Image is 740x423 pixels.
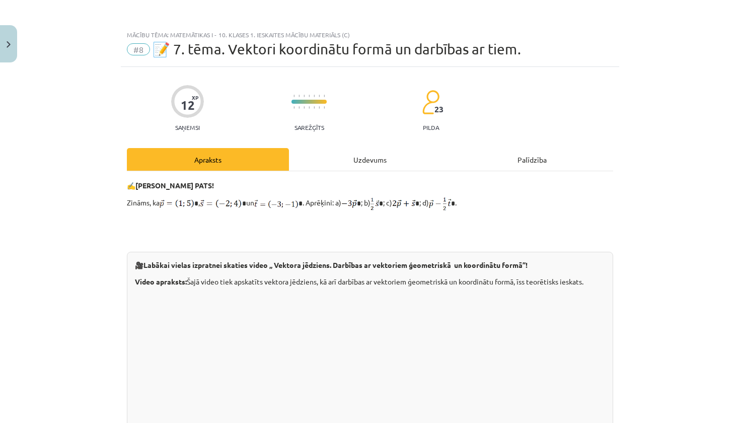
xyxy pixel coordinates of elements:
img: icon-short-line-57e1e144782c952c97e751825c79c345078a6d821885a25fce030b3d8c18986b.svg [304,95,305,97]
b: Video apraksts: [135,277,187,286]
img: icon-short-line-57e1e144782c952c97e751825c79c345078a6d821885a25fce030b3d8c18986b.svg [299,106,300,109]
img: icon-short-line-57e1e144782c952c97e751825c79c345078a6d821885a25fce030b3d8c18986b.svg [293,106,294,109]
img: icon-short-line-57e1e144782c952c97e751825c79c345078a6d821885a25fce030b3d8c18986b.svg [314,106,315,109]
span: logrīks image [160,200,198,207]
p: Zināms, ka , un . Aprēķini: a) ; b) ; c) ; d) . [127,197,613,210]
img: icon-short-line-57e1e144782c952c97e751825c79c345078a6d821885a25fce030b3d8c18986b.svg [319,95,320,97]
span: XP [192,95,198,100]
span: #8 [127,43,150,55]
span: logrīks image [254,200,303,207]
p: 🎥 [135,260,605,270]
div: Apraksts [127,148,289,171]
img: students-c634bb4e5e11cddfef0936a35e636f08e4e9abd3cc4e673bd6f9a4125e45ecb1.svg [422,90,439,115]
span: logrīks image [341,200,361,207]
img: icon-short-line-57e1e144782c952c97e751825c79c345078a6d821885a25fce030b3d8c18986b.svg [324,95,325,97]
span: 📝 7. tēma. Vektori koordinātu formā un darbības ar tiem. [153,41,521,57]
div: Mācību tēma: Matemātikas i - 10. klases 1. ieskaites mācību materiāls (c) [127,31,613,38]
span: 23 [434,105,443,114]
span: logrīks image [429,200,455,207]
p: pilda [423,124,439,131]
span: logrīks image [371,200,383,207]
img: icon-short-line-57e1e144782c952c97e751825c79c345078a6d821885a25fce030b3d8c18986b.svg [319,106,320,109]
img: icon-close-lesson-0947bae3869378f0d4975bcd49f059093ad1ed9edebbc8119c70593378902aed.svg [7,41,11,48]
span: logrīks image [200,200,246,207]
img: icon-short-line-57e1e144782c952c97e751825c79c345078a6d821885a25fce030b3d8c18986b.svg [314,95,315,97]
p: Saņemsi [171,124,204,131]
p: Sarežģīts [294,124,324,131]
img: icon-short-line-57e1e144782c952c97e751825c79c345078a6d821885a25fce030b3d8c18986b.svg [309,95,310,97]
div: Palīdzība [451,148,613,171]
p: ✍️ [127,180,613,191]
img: icon-short-line-57e1e144782c952c97e751825c79c345078a6d821885a25fce030b3d8c18986b.svg [304,106,305,109]
img: icon-short-line-57e1e144782c952c97e751825c79c345078a6d821885a25fce030b3d8c18986b.svg [293,95,294,97]
b: Labākai vielas izpratnei skaties video „ Vektora jēdziens. Darbības ar vektoriem ģeometriskā un k... [143,260,528,269]
img: icon-short-line-57e1e144782c952c97e751825c79c345078a6d821885a25fce030b3d8c18986b.svg [299,95,300,97]
img: icon-short-line-57e1e144782c952c97e751825c79c345078a6d821885a25fce030b3d8c18986b.svg [309,106,310,109]
div: Uzdevums [289,148,451,171]
p: Šajā video tiek apskatīts vektora jēdziens, kā arī darbības ar vektoriem ģeometriskā un koordināt... [135,276,605,287]
span: logrīks image [392,200,419,207]
div: 12 [181,98,195,112]
img: icon-short-line-57e1e144782c952c97e751825c79c345078a6d821885a25fce030b3d8c18986b.svg [324,106,325,109]
b: [PERSON_NAME] PATS! [135,181,214,190]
